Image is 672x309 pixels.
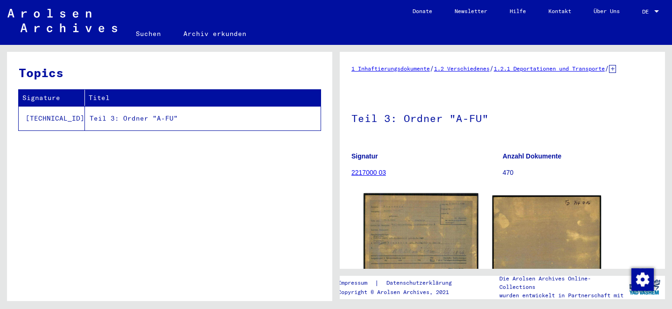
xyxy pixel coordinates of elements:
[494,65,605,72] a: 1.2.1 Deportationen und Transporte
[172,22,258,45] a: Archiv erkunden
[351,65,430,72] a: 1 Inhaftierungsdokumente
[19,106,85,130] td: [TECHNICAL_ID]
[430,64,434,72] span: /
[19,64,320,82] h3: Topics
[364,193,478,277] img: 001.jpg
[19,90,85,106] th: Signature
[351,97,653,138] h1: Teil 3: Ordner "A-FU"
[631,268,653,290] div: Zustimmung ändern
[605,64,609,72] span: /
[631,268,654,291] img: Zustimmung ändern
[642,8,652,15] span: DE
[338,288,463,296] p: Copyright © Arolsen Archives, 2021
[492,195,602,274] img: 002.jpg
[379,278,463,288] a: Datenschutzerklärung
[490,64,494,72] span: /
[434,65,490,72] a: 1.2 Verschiedenes
[85,106,321,130] td: Teil 3: Ordner "A-FU"
[503,168,653,178] p: 470
[499,274,624,291] p: Die Arolsen Archives Online-Collections
[85,90,321,106] th: Titel
[125,22,172,45] a: Suchen
[351,152,378,160] b: Signatur
[503,152,561,160] b: Anzahl Dokumente
[7,9,117,32] img: Arolsen_neg.svg
[627,275,662,299] img: yv_logo.png
[351,169,386,176] a: 2217000 03
[338,278,463,288] div: |
[338,278,375,288] a: Impressum
[499,291,624,300] p: wurden entwickelt in Partnerschaft mit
